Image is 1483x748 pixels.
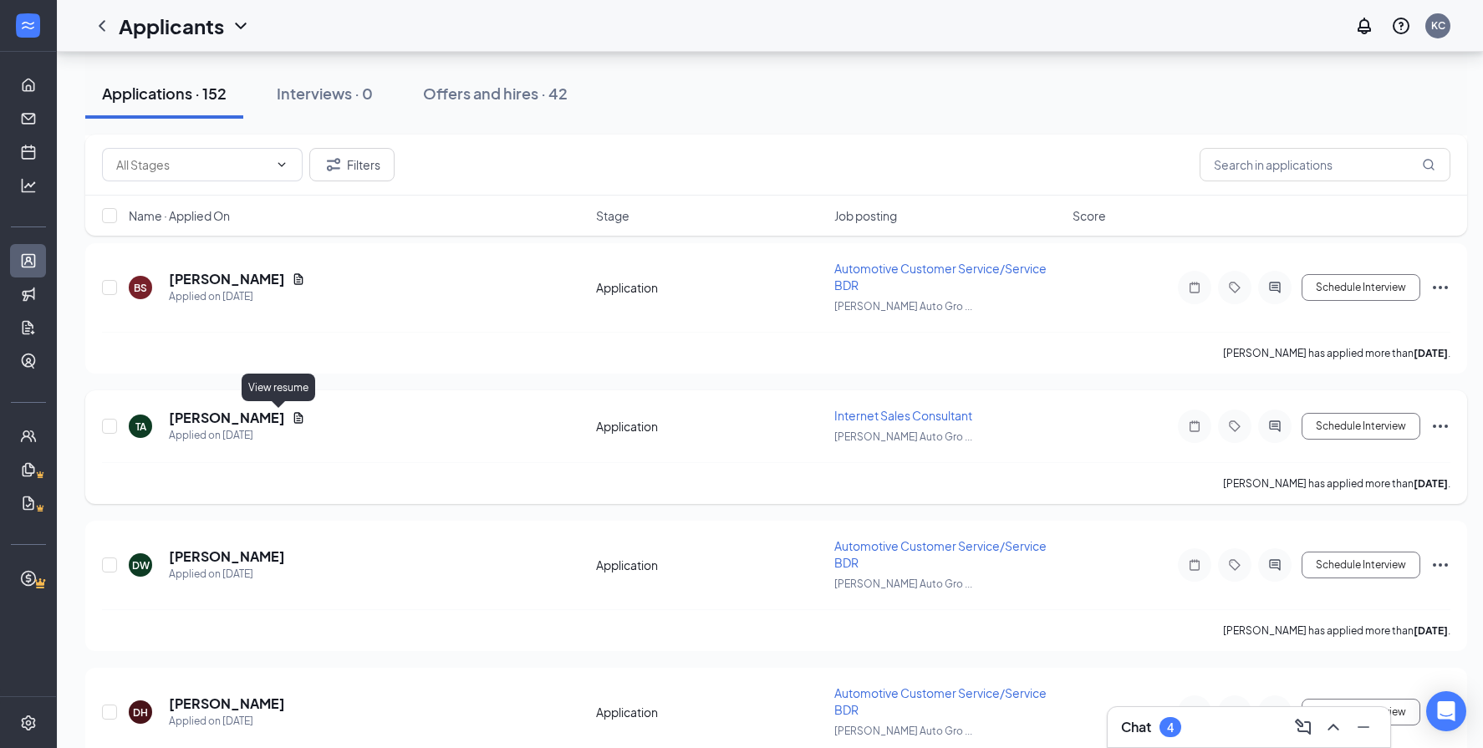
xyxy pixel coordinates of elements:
[1167,720,1174,735] div: 4
[1265,281,1285,294] svg: ActiveChat
[1302,552,1420,578] button: Schedule Interview
[1350,714,1377,740] button: Minimize
[169,427,305,444] div: Applied on [DATE]
[1320,714,1347,740] button: ChevronUp
[1431,18,1445,33] div: KC
[1200,148,1450,181] input: Search in applications
[596,207,629,224] span: Stage
[20,715,37,731] svg: Settings
[169,547,285,566] h5: [PERSON_NAME]
[1293,717,1313,737] svg: ComposeMessage
[169,409,285,427] h5: [PERSON_NAME]
[1430,416,1450,436] svg: Ellipses
[596,279,824,296] div: Application
[1302,274,1420,301] button: Schedule Interview
[277,83,373,104] div: Interviews · 0
[1223,346,1450,360] p: [PERSON_NAME] has applied more than .
[1225,420,1245,433] svg: Tag
[169,713,285,730] div: Applied on [DATE]
[275,158,288,171] svg: ChevronDown
[292,411,305,425] svg: Document
[1422,158,1435,171] svg: MagnifyingGlass
[1185,281,1205,294] svg: Note
[596,557,824,573] div: Application
[231,16,251,36] svg: ChevronDown
[1302,699,1420,725] button: Schedule Interview
[834,207,897,224] span: Job posting
[1414,624,1448,637] b: [DATE]
[19,17,36,33] svg: WorkstreamLogo
[1430,555,1450,575] svg: Ellipses
[1223,476,1450,491] p: [PERSON_NAME] has applied more than .
[834,261,1047,293] span: Automotive Customer Service/Service BDR
[1073,207,1106,224] span: Score
[834,725,972,737] span: [PERSON_NAME] Auto Gro ...
[169,270,285,288] h5: [PERSON_NAME]
[169,566,285,583] div: Applied on [DATE]
[1185,558,1205,572] svg: Note
[834,430,972,443] span: [PERSON_NAME] Auto Gro ...
[169,288,305,305] div: Applied on [DATE]
[1265,420,1285,433] svg: ActiveChat
[834,538,1047,570] span: Automotive Customer Service/Service BDR
[1391,16,1411,36] svg: QuestionInfo
[596,704,824,720] div: Application
[1430,277,1450,298] svg: Ellipses
[1265,558,1285,572] svg: ActiveChat
[134,281,147,295] div: BS
[834,408,972,423] span: Internet Sales Consultant
[1302,413,1420,440] button: Schedule Interview
[1354,16,1374,36] svg: Notifications
[292,272,305,286] svg: Document
[135,420,146,434] div: TA
[1426,691,1466,731] div: Open Intercom Messenger
[1414,347,1448,359] b: [DATE]
[116,155,268,174] input: All Stages
[20,177,37,194] svg: Analysis
[834,685,1047,717] span: Automotive Customer Service/Service BDR
[834,300,972,313] span: [PERSON_NAME] Auto Gro ...
[1121,718,1151,736] h3: Chat
[1225,558,1245,572] svg: Tag
[129,207,230,224] span: Name · Applied On
[596,418,824,435] div: Application
[1185,705,1205,719] svg: Note
[1185,420,1205,433] svg: Note
[169,695,285,713] h5: [PERSON_NAME]
[834,578,972,590] span: [PERSON_NAME] Auto Gro ...
[133,705,148,720] div: DH
[1225,705,1245,719] svg: Tag
[1225,281,1245,294] svg: Tag
[242,374,315,401] div: View resume
[1290,714,1317,740] button: ComposeMessage
[423,83,568,104] div: Offers and hires · 42
[92,16,112,36] svg: ChevronLeft
[309,148,395,181] button: Filter Filters
[1323,717,1343,737] svg: ChevronUp
[119,12,224,40] h1: Applicants
[102,83,227,104] div: Applications · 152
[1353,717,1373,737] svg: Minimize
[324,155,344,175] svg: Filter
[1414,477,1448,490] b: [DATE]
[1223,623,1450,638] p: [PERSON_NAME] has applied more than .
[1265,705,1285,719] svg: ActiveChat
[132,558,150,572] div: DW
